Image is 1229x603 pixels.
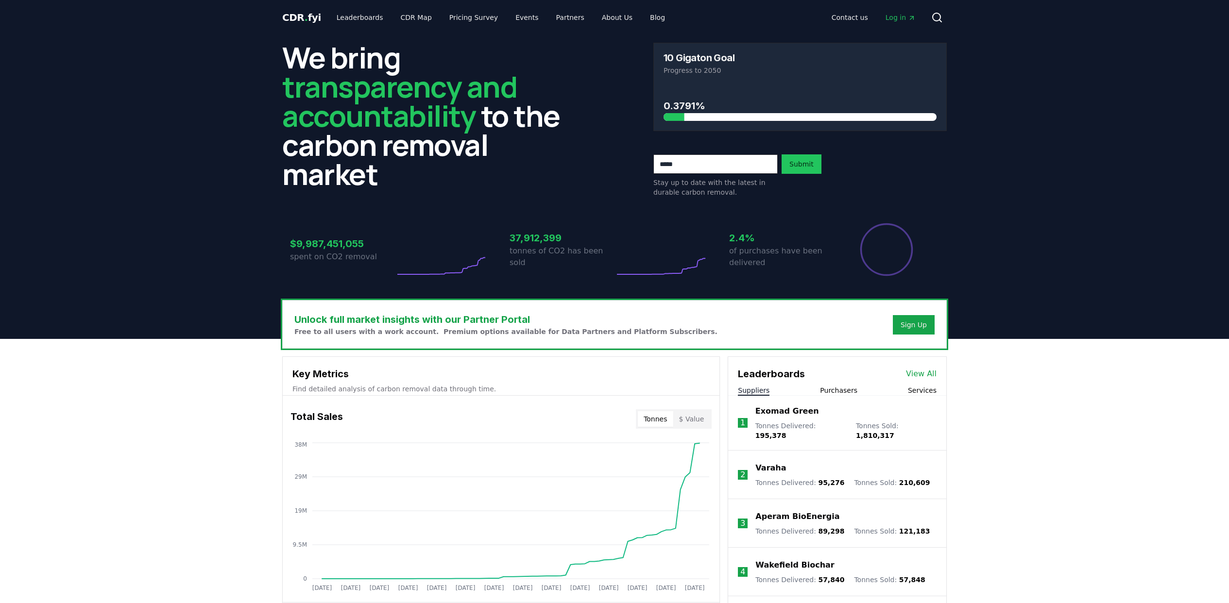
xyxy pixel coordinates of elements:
[755,478,844,487] p: Tonnes Delivered :
[818,527,844,535] span: 89,298
[510,245,614,268] p: tonnes of CO2 has been sold
[856,432,894,439] span: 1,810,317
[294,327,717,336] p: Free to all users with a work account. Premium options available for Data Partners and Platform S...
[755,462,786,474] a: Varaha
[755,432,786,439] span: 195,378
[290,251,395,263] p: spent on CO2 removal
[729,231,834,245] h3: 2.4%
[656,585,676,591] tspan: [DATE]
[899,479,930,486] span: 210,609
[282,11,321,24] a: CDR.fyi
[329,9,391,26] a: Leaderboards
[854,478,930,487] p: Tonnes Sold :
[293,541,307,548] tspan: 9.5M
[513,585,533,591] tspan: [DATE]
[329,9,673,26] nav: Main
[427,585,447,591] tspan: [DATE]
[824,9,923,26] nav: Main
[393,9,440,26] a: CDR Map
[899,527,930,535] span: 121,183
[738,367,805,381] h3: Leaderboards
[755,405,819,417] a: Exomad Green
[899,576,925,584] span: 57,848
[294,441,307,448] tspan: 38M
[740,518,745,529] p: 3
[854,526,930,536] p: Tonnes Sold :
[906,368,937,380] a: View All
[755,526,844,536] p: Tonnes Delivered :
[854,575,925,585] p: Tonnes Sold :
[893,315,935,335] button: Sign Up
[341,585,361,591] tspan: [DATE]
[628,585,648,591] tspan: [DATE]
[484,585,504,591] tspan: [DATE]
[642,9,673,26] a: Blog
[740,469,745,481] p: 2
[859,222,914,277] div: Percentage of sales delivered
[638,411,673,427] button: Tonnes
[548,9,592,26] a: Partners
[510,231,614,245] h3: 37,912,399
[782,154,821,174] button: Submit
[292,384,710,394] p: Find detailed analysis of carbon removal data through time.
[673,411,710,427] button: $ Value
[290,409,343,429] h3: Total Sales
[442,9,506,26] a: Pricing Survey
[305,12,308,23] span: .
[303,575,307,582] tspan: 0
[282,43,576,188] h2: We bring to the carbon removal market
[755,559,834,571] a: Wakefield Biochar
[292,367,710,381] h3: Key Metrics
[542,585,562,591] tspan: [DATE]
[508,9,546,26] a: Events
[740,417,745,429] p: 1
[290,236,395,251] h3: $9,987,451,055
[886,13,916,22] span: Log in
[878,9,923,26] a: Log in
[294,473,307,480] tspan: 29M
[664,53,734,63] h3: 10 Gigaton Goal
[755,511,839,522] a: Aperam BioEnergia
[818,479,844,486] span: 95,276
[740,566,745,578] p: 4
[685,585,705,591] tspan: [DATE]
[908,385,937,395] button: Services
[664,66,937,75] p: Progress to 2050
[398,585,418,591] tspan: [DATE]
[594,9,640,26] a: About Us
[370,585,390,591] tspan: [DATE]
[856,421,937,440] p: Tonnes Sold :
[282,12,321,23] span: CDR fyi
[294,312,717,327] h3: Unlock full market insights with our Partner Portal
[664,99,937,113] h3: 0.3791%
[729,245,834,268] p: of purchases have been delivered
[456,585,476,591] tspan: [DATE]
[820,385,857,395] button: Purchasers
[312,585,332,591] tspan: [DATE]
[755,575,844,585] p: Tonnes Delivered :
[738,385,769,395] button: Suppliers
[653,178,778,197] p: Stay up to date with the latest in durable carbon removal.
[294,507,307,514] tspan: 19M
[599,585,619,591] tspan: [DATE]
[282,67,517,135] span: transparency and accountability
[818,576,844,584] span: 57,840
[901,320,927,330] a: Sign Up
[570,585,590,591] tspan: [DATE]
[755,421,846,440] p: Tonnes Delivered :
[824,9,876,26] a: Contact us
